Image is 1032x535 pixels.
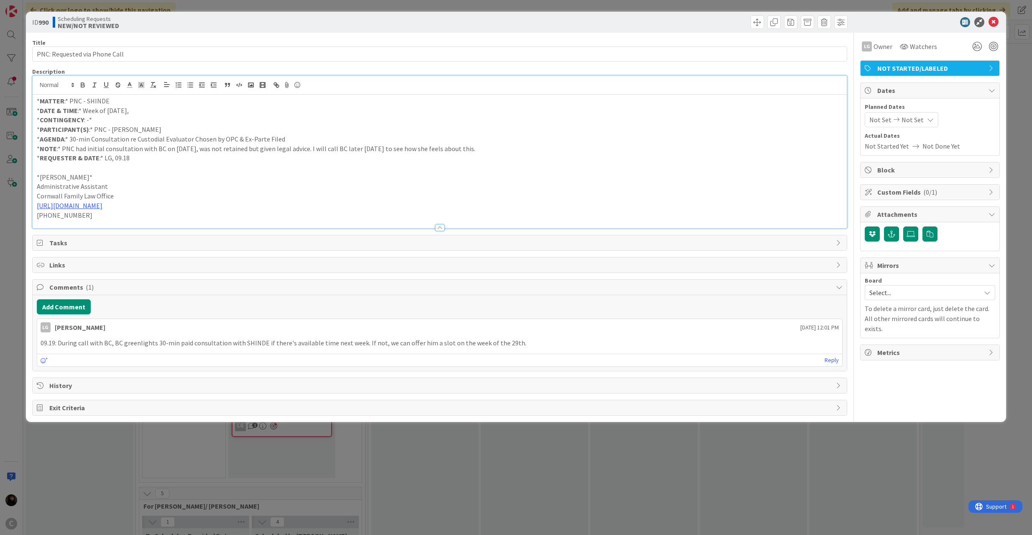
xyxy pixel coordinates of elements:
span: Support [18,1,38,11]
strong: REQUESTER & DATE [40,154,100,162]
span: Board [865,278,882,283]
strong: AGENDA [40,135,64,143]
p: To delete a mirror card, just delete the card. All other mirrored cards will continue to exists. [865,304,995,334]
span: History [49,381,832,391]
strong: CONTINGENCY [40,116,84,124]
div: [PERSON_NAME] [55,322,105,332]
strong: MATTER [40,97,64,105]
p: * :* PNC - [PERSON_NAME] [37,125,843,134]
span: Scheduling Requests [58,15,119,22]
span: Watchers [910,41,937,51]
span: [DATE] 12:01 PM [800,323,839,332]
span: Not Started Yet [865,141,909,151]
span: ( 1 ) [86,283,94,291]
div: 1 [43,3,46,10]
label: Title [32,39,46,46]
span: Metrics [877,347,984,358]
p: [PHONE_NUMBER] [37,211,843,220]
p: *[PERSON_NAME]* [37,172,843,182]
b: 990 [38,18,49,26]
p: Administrative Assistant [37,182,843,191]
span: Planned Dates [865,103,995,111]
span: Description [32,68,65,75]
p: * :* PNC had initial consultation with BC on [DATE], was not retained but given legal advice. I w... [37,144,843,154]
p: 09.19: During call with BC, BC greenlights 30-min paid consultation with SHINDE if there's availa... [41,338,839,348]
span: ID [32,17,49,27]
p: * :* PNC - SHINDE [37,96,843,106]
p: * :* 30-min Consultation re Custodial Evaluator Chosen by OPC & Ex-Parte Filed [37,134,843,144]
a: Reply [825,355,839,365]
span: Links [49,260,832,270]
span: Dates [877,85,984,95]
div: LG [41,322,51,332]
span: Block [877,165,984,175]
span: Custom Fields [877,187,984,197]
p: Cornwall Family Law Office [37,191,843,201]
p: * :* LG, 09.18 [37,153,843,163]
button: Add Comment [37,299,91,314]
span: Mirrors [877,260,984,270]
span: Tasks [49,238,832,248]
span: Comments [49,282,832,292]
b: NEW/NOT REVIEWED [58,22,119,29]
strong: NOTE [40,144,57,153]
span: NOT STARTED/LABELED [877,63,984,73]
span: Not Done Yet [922,141,960,151]
a: [URL][DOMAIN_NAME] [37,201,102,210]
span: Not Set [869,115,892,125]
p: * :* Week of [DATE], [37,106,843,116]
span: Exit Criteria [49,403,832,413]
span: Actual Dates [865,131,995,140]
span: ( 0/1 ) [923,188,937,196]
span: Attachments [877,209,984,219]
strong: DATE & TIME [40,106,78,115]
div: LG [862,41,872,51]
span: Owner [874,41,892,51]
span: Not Set [902,115,924,125]
input: type card name here... [32,46,848,62]
strong: PARTICIPANT(S) [40,125,89,134]
span: Select... [869,287,976,298]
